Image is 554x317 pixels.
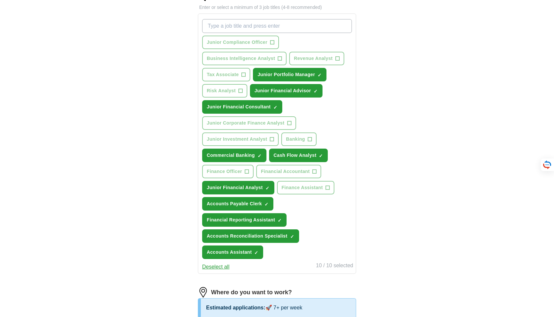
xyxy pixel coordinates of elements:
span: Junior Financial Consultant [207,103,271,110]
span: Accounts Reconciliation Specialist [207,233,288,240]
span: Risk Analyst [207,87,236,94]
button: Finance Officer [202,165,254,178]
span: ✓ [254,250,258,255]
button: Tax Associate [202,68,250,81]
span: Tax Associate [207,71,239,78]
button: Accounts Assistant✓ [202,245,263,259]
span: Estimated applications: [206,305,265,310]
button: Commercial Banking✓ [202,149,266,162]
p: Enter or select a minimum of 3 job titles (4-8 recommended) [198,4,356,11]
input: Type a job title and press enter [202,19,352,33]
button: Junior Investment Analyst [202,132,279,146]
span: Revenue Analyst [294,55,333,62]
button: Junior Financial Consultant✓ [202,100,282,114]
span: ✓ [264,202,268,207]
span: Financial Accountant [261,168,310,175]
span: ✓ [265,186,269,191]
label: Where do you want to work? [211,288,292,297]
button: Risk Analyst [202,84,247,98]
button: Junior Compliance Officer [202,36,279,49]
span: Accounts Payable Clerk [207,200,262,207]
button: Deselect all [202,263,230,271]
img: location.png [198,287,208,298]
span: ✓ [258,153,262,158]
span: ✓ [314,89,318,94]
span: ✓ [318,72,322,78]
button: Financial Accountant [256,165,321,178]
button: Cash Flow Analyst✓ [269,149,328,162]
button: Junior Financial Advisor✓ [250,84,323,98]
span: Junior Corporate Finance Analyst [207,120,285,127]
span: Banking [286,136,305,143]
span: ✓ [273,105,277,110]
span: ✓ [278,218,282,223]
button: Accounts Reconciliation Specialist✓ [202,229,299,243]
span: ✓ [319,153,323,158]
div: 10 / 10 selected [316,262,353,271]
button: Banking [281,132,317,146]
span: Accounts Assistant [207,249,252,256]
span: Junior Financial Analyst [207,184,263,191]
button: Business Intelligence Analyst [202,52,287,65]
span: Junior Financial Advisor [255,87,311,94]
span: Junior Investment Analyst [207,136,267,143]
button: Financial Reporting Assistant✓ [202,213,287,227]
span: ✓ [290,234,294,239]
span: Junior Portfolio Manager [258,71,315,78]
button: Finance Assistant [277,181,334,194]
button: Revenue Analyst [289,52,344,65]
span: Finance Officer [207,168,242,175]
button: Junior Corporate Finance Analyst [202,116,296,130]
span: Cash Flow Analyst [274,152,317,159]
button: Junior Financial Analyst✓ [202,181,274,194]
span: Financial Reporting Assistant [207,216,275,223]
span: Business Intelligence Analyst [207,55,275,62]
span: Commercial Banking [207,152,255,159]
button: Accounts Payable Clerk✓ [202,197,273,211]
span: Junior Compliance Officer [207,39,267,46]
span: Finance Assistant [282,184,323,191]
button: Junior Portfolio Manager✓ [253,68,326,81]
span: 🚀 7+ per week [265,305,302,310]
